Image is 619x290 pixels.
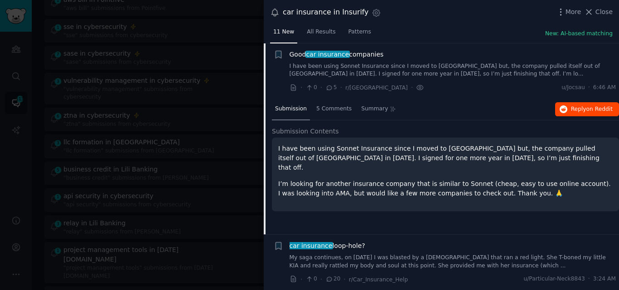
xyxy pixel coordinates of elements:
span: · [343,275,345,284]
button: More [556,7,581,17]
span: · [320,275,322,284]
button: New: AI-based matching [545,30,613,38]
span: car insurance [289,242,333,249]
a: car insuranceloop-hole? [290,241,365,251]
a: All Results [304,25,339,43]
span: Patterns [348,28,371,36]
span: Summary [361,105,388,113]
span: 20 [325,275,340,283]
span: · [411,83,413,92]
span: Close [595,7,613,17]
span: Reply [571,105,613,114]
span: r/Car_Insurance_Help [349,276,408,283]
div: car insurance in Insurify [283,7,368,18]
span: · [588,84,590,92]
span: 5 [325,84,337,92]
span: 11 New [273,28,294,36]
button: Replyon Reddit [555,102,619,117]
span: · [320,83,322,92]
span: 0 [305,84,317,92]
span: Submission [275,105,307,113]
span: r/[GEOGRAPHIC_DATA] [345,85,408,91]
span: car insurance [305,51,350,58]
a: Goodcar insurancecompanies [290,50,384,59]
p: I have been using Sonnet Insurance since I moved to [GEOGRAPHIC_DATA] but, the company pulled its... [278,144,613,172]
span: · [300,275,302,284]
span: 6:46 AM [593,84,616,92]
span: 5 Comments [316,105,352,113]
span: loop-hole? [290,241,365,251]
span: · [588,275,590,283]
span: · [300,83,302,92]
span: Good companies [290,50,384,59]
a: Patterns [345,25,374,43]
a: 11 New [270,25,297,43]
span: All Results [307,28,335,36]
span: u/Particular-Neck8843 [523,275,585,283]
span: 0 [305,275,317,283]
button: Close [584,7,613,17]
span: More [566,7,581,17]
span: Submission Contents [272,127,339,136]
span: 3:24 AM [593,275,616,283]
a: I have been using Sonnet Insurance since I moved to [GEOGRAPHIC_DATA] but, the company pulled its... [290,62,616,78]
span: · [340,83,342,92]
span: u/Jocsau [561,84,585,92]
span: on Reddit [586,106,613,112]
p: I’m looking for another insurance company that is similar to Sonnet (cheap, easy to use online ac... [278,179,613,198]
a: My saga continues, on [DATE] I was blasted by a [DEMOGRAPHIC_DATA] that ran a red light. She T-bo... [290,254,616,270]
